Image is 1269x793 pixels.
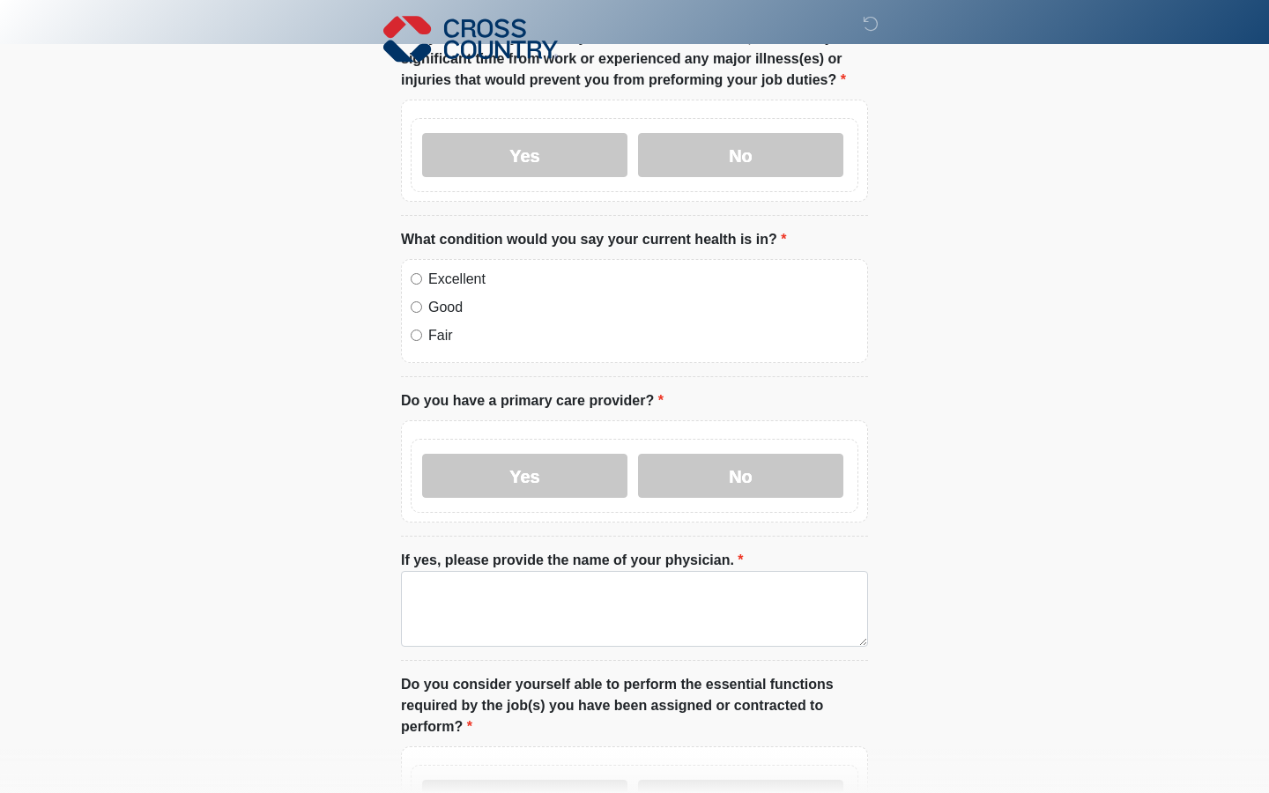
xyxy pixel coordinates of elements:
label: Good [428,297,858,318]
input: Fair [411,330,422,341]
input: Good [411,301,422,313]
label: Yes [422,454,627,498]
label: No [638,454,843,498]
label: Do you have a primary care provider? [401,390,664,411]
label: What condition would you say your current health is in? [401,229,786,250]
label: Yes [422,133,627,177]
label: If yes, please provide the name of your physician. [401,550,744,571]
label: No [638,133,843,177]
label: Excellent [428,269,858,290]
img: Cross Country Logo [383,13,558,64]
label: Fair [428,325,858,346]
label: Do you consider yourself able to perform the essential functions required by the job(s) you have ... [401,674,868,737]
input: Excellent [411,273,422,285]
